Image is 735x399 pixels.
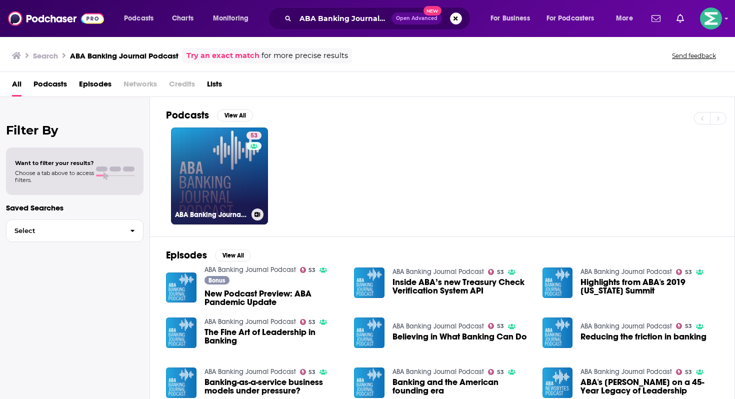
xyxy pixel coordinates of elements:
a: Believing in What Banking Can Do [392,332,527,341]
h2: Filter By [6,123,143,137]
button: Open AdvancedNew [391,12,442,24]
span: 53 [497,324,504,328]
span: for more precise results [261,50,348,61]
a: ABA Banking Journal Podcast [204,265,296,274]
img: Reducing the friction in banking [542,317,573,348]
span: Want to filter your results? [15,159,94,166]
span: Podcasts [33,76,67,96]
a: Show notifications dropdown [672,10,688,27]
a: Charts [165,10,199,26]
span: Monitoring [213,11,248,25]
a: ABA Banking Journal Podcast [204,367,296,376]
a: Highlights from ABA's 2019 Washington Summit [580,278,718,295]
span: Open Advanced [396,16,437,21]
span: ABA's [PERSON_NAME] on a 45-Year Legacy of Leadership [580,378,718,395]
a: ABA's Jeff Owen on a 45-Year Legacy of Leadership [580,378,718,395]
input: Search podcasts, credits, & more... [295,10,391,26]
img: New Podcast Preview: ABA Pandemic Update [166,272,196,303]
a: ABA Banking Journal Podcast [204,317,296,326]
h3: Search [33,51,58,60]
button: open menu [117,10,166,26]
span: 53 [308,320,315,324]
a: Banking-as-a-service business models under pressure? [204,378,342,395]
a: 53 [488,369,504,375]
button: open menu [483,10,542,26]
a: Inside ABA’s new Treasury Check Verification System API [392,278,530,295]
a: ABA Banking Journal Podcast [580,322,672,330]
img: Banking-as-a-service business models under pressure? [166,367,196,398]
button: Show profile menu [700,7,722,29]
a: 53 [300,369,316,375]
span: 53 [497,270,504,274]
span: 53 [685,370,692,374]
span: Select [6,227,122,234]
span: All [12,76,21,96]
p: Saved Searches [6,203,143,212]
a: Show notifications dropdown [647,10,664,27]
a: Reducing the friction in banking [580,332,706,341]
a: New Podcast Preview: ABA Pandemic Update [204,289,342,306]
a: Inside ABA’s new Treasury Check Verification System API [354,267,384,298]
a: The Fine Art of Leadership in Banking [166,317,196,348]
img: Banking and the American founding era [354,367,384,398]
a: Podchaser - Follow, Share and Rate Podcasts [8,9,104,28]
h2: Podcasts [166,109,209,121]
button: View All [215,249,251,261]
span: Networks [123,76,157,96]
img: Believing in What Banking Can Do [354,317,384,348]
span: More [616,11,633,25]
a: Try an exact match [186,50,259,61]
span: For Podcasters [546,11,594,25]
button: open menu [540,10,609,26]
a: The Fine Art of Leadership in Banking [204,328,342,345]
span: Choose a tab above to access filters. [15,169,94,183]
span: Charts [172,11,193,25]
span: 53 [497,370,504,374]
a: Banking and the American founding era [392,378,530,395]
span: New [423,6,441,15]
a: ABA Banking Journal Podcast [392,322,484,330]
a: 53 [676,323,692,329]
a: 53 [676,369,692,375]
a: 53 [488,323,504,329]
span: Bonus [208,277,225,283]
span: 53 [308,268,315,272]
a: 53 [246,131,261,139]
a: 53 [300,267,316,273]
span: 53 [308,370,315,374]
a: ABA Banking Journal Podcast [580,267,672,276]
button: open menu [609,10,645,26]
span: Highlights from ABA's 2019 [US_STATE] Summit [580,278,718,295]
span: Episodes [79,76,111,96]
span: 53 [685,270,692,274]
a: 53ABA Banking Journal Podcast [171,127,268,224]
a: ABA Banking Journal Podcast [392,367,484,376]
button: View All [217,109,253,121]
a: 53 [676,269,692,275]
h3: ABA Banking Journal Podcast [70,51,178,60]
a: Lists [207,76,222,96]
img: Highlights from ABA's 2019 Washington Summit [542,267,573,298]
a: 53 [488,269,504,275]
span: Credits [169,76,195,96]
button: open menu [206,10,261,26]
h2: Episodes [166,249,207,261]
img: User Profile [700,7,722,29]
span: Logged in as LKassela [700,7,722,29]
a: PodcastsView All [166,109,253,121]
div: Search podcasts, credits, & more... [277,7,480,30]
button: Select [6,219,143,242]
img: ABA's Jeff Owen on a 45-Year Legacy of Leadership [542,367,573,398]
